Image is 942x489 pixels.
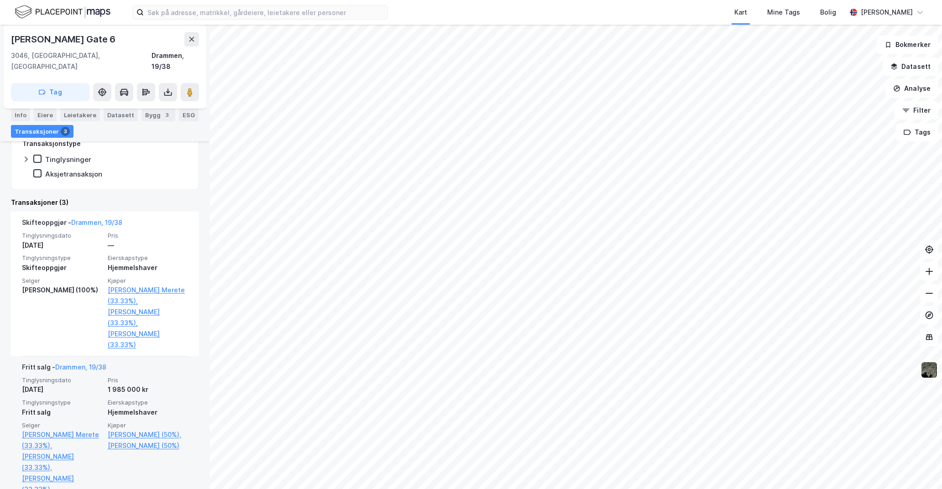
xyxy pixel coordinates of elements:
[11,109,30,121] div: Info
[11,50,152,72] div: 3046, [GEOGRAPHIC_DATA], [GEOGRAPHIC_DATA]
[144,5,387,19] input: Søk på adresse, matrikkel, gårdeiere, leietakere eller personer
[71,218,122,226] a: Drammen, 19/38
[22,217,122,232] div: Skifteoppgjør -
[22,232,102,239] span: Tinglysningsdato
[22,451,102,473] a: [PERSON_NAME] (33.33%),
[22,399,102,406] span: Tinglysningstype
[896,445,942,489] iframe: Chat Widget
[22,429,102,451] a: [PERSON_NAME] Merete (33.33%),
[22,384,102,395] div: [DATE]
[22,138,81,149] div: Transaksjonstype
[108,376,188,384] span: Pris
[179,109,199,121] div: ESG
[11,83,89,101] button: Tag
[104,109,138,121] div: Datasett
[15,4,110,20] img: logo.f888ab2527a4732fd821a326f86c7f29.svg
[162,110,172,120] div: 3
[141,109,175,121] div: Bygg
[877,36,938,54] button: Bokmerker
[108,262,188,273] div: Hjemmelshaver
[45,155,91,164] div: Tinglysninger
[108,254,188,262] span: Eierskapstype
[22,376,102,384] span: Tinglysningsdato
[45,170,102,178] div: Aksjetransaksjon
[734,7,747,18] div: Kart
[22,262,102,273] div: Skifteoppgjør
[11,32,117,47] div: [PERSON_NAME] Gate 6
[22,362,106,376] div: Fritt salg -
[108,240,188,251] div: —
[108,440,188,451] a: [PERSON_NAME] (50%)
[108,328,188,350] a: [PERSON_NAME] (33.33%)
[820,7,836,18] div: Bolig
[895,101,938,120] button: Filter
[108,285,188,307] a: [PERSON_NAME] Merete (33.33%),
[108,421,188,429] span: Kjøper
[767,7,800,18] div: Mine Tags
[22,285,102,296] div: [PERSON_NAME] (100%)
[896,445,942,489] div: Kontrollprogram for chat
[22,407,102,418] div: Fritt salg
[108,407,188,418] div: Hjemmelshaver
[61,127,70,136] div: 3
[883,57,938,76] button: Datasett
[108,232,188,239] span: Pris
[108,277,188,285] span: Kjøper
[55,363,106,371] a: Drammen, 19/38
[108,429,188,440] a: [PERSON_NAME] (50%),
[22,277,102,285] span: Selger
[11,125,73,138] div: Transaksjoner
[108,399,188,406] span: Eierskapstype
[885,79,938,98] button: Analyse
[921,361,938,379] img: 9k=
[60,109,100,121] div: Leietakere
[22,421,102,429] span: Selger
[22,240,102,251] div: [DATE]
[11,197,199,208] div: Transaksjoner (3)
[861,7,913,18] div: [PERSON_NAME]
[108,307,188,328] a: [PERSON_NAME] (33.33%),
[152,50,199,72] div: Drammen, 19/38
[22,254,102,262] span: Tinglysningstype
[108,384,188,395] div: 1 985 000 kr
[896,123,938,141] button: Tags
[34,109,57,121] div: Eiere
